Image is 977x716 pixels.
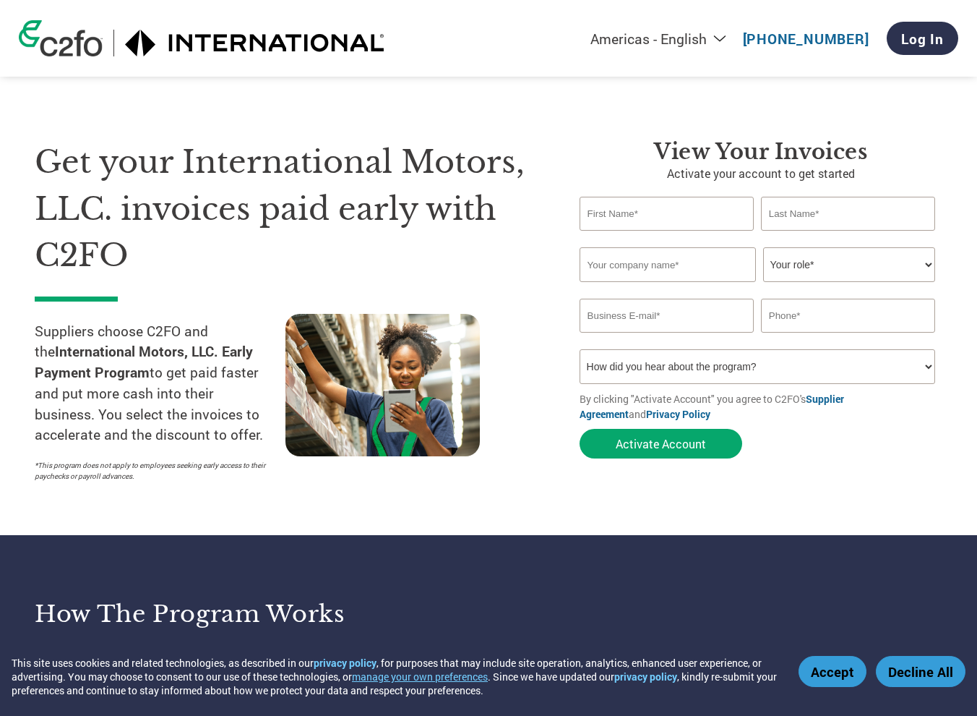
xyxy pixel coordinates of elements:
[580,299,754,333] input: Invalid Email format
[19,20,103,56] img: c2fo logo
[646,407,710,421] a: Privacy Policy
[580,429,742,459] button: Activate Account
[761,299,935,333] input: Phone*
[761,334,935,344] div: Inavlid Phone Number
[35,342,253,381] strong: International Motors, LLC. Early Payment Program
[580,392,844,421] a: Supplier Agreement
[580,284,935,293] div: Invalid company name or company name is too long
[285,314,480,456] img: supply chain worker
[761,232,935,242] div: Invalid last name or last name is too long
[12,656,778,697] div: This site uses cookies and related technologies, as described in our , for purposes that may incl...
[614,670,677,683] a: privacy policy
[35,600,470,628] h3: How the program works
[580,165,942,182] p: Activate your account to get started
[876,656,965,687] button: Decline All
[761,197,935,231] input: Last Name*
[580,334,754,344] div: Inavlid Email Address
[580,139,942,165] h3: View Your Invoices
[580,247,756,282] input: Your company name*
[35,460,271,482] p: *This program does not apply to employees seeking early access to their paychecks or payroll adva...
[799,656,866,687] button: Accept
[580,391,942,422] p: By clicking "Activate Account" you agree to C2FO's and
[35,139,536,279] h1: Get your International Motors, LLC. invoices paid early with C2FO
[580,232,754,242] div: Invalid first name or first name is too long
[314,656,376,670] a: privacy policy
[352,670,488,683] button: manage your own preferences
[763,247,935,282] select: Title/Role
[743,30,869,48] a: [PHONE_NUMBER]
[35,321,285,446] p: Suppliers choose C2FO and the to get paid faster and put more cash into their business. You selec...
[887,22,958,55] a: Log In
[580,197,754,231] input: First Name*
[125,30,385,56] img: International Motors, LLC.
